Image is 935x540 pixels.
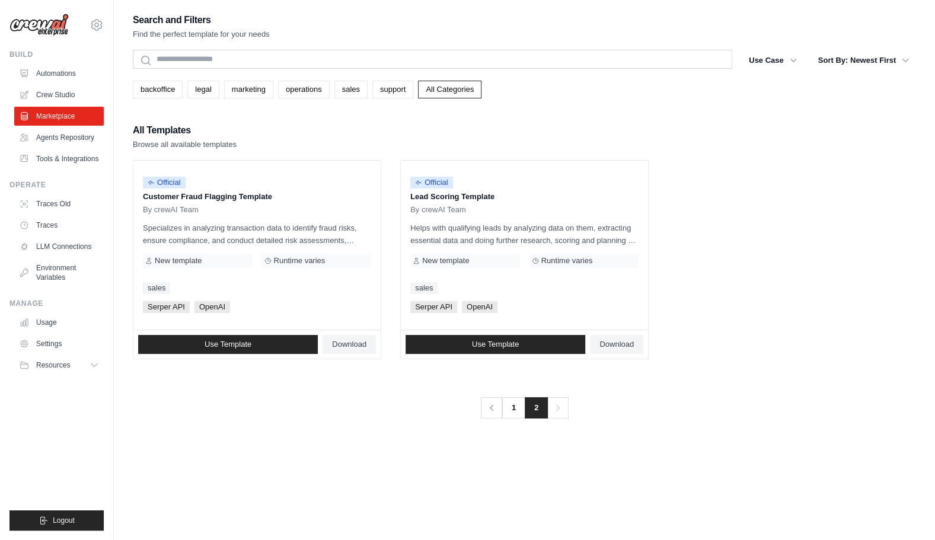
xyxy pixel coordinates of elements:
[525,397,548,418] span: 2
[194,301,230,313] span: OpenAI
[422,256,469,266] span: New template
[9,14,69,36] img: Logo
[599,340,634,349] span: Download
[372,81,413,98] a: support
[410,177,453,188] span: Official
[143,222,371,247] p: Specializes in analyzing transaction data to identify fraud risks, ensure compliance, and conduct...
[334,81,368,98] a: sales
[9,510,104,531] button: Logout
[14,237,104,256] a: LLM Connections
[480,397,569,418] nav: Pagination
[410,205,466,215] span: By crewAI Team
[143,177,186,188] span: Official
[143,191,371,203] p: Customer Fraud Flagging Template
[205,340,251,349] span: Use Template
[36,360,70,370] span: Resources
[143,282,170,294] a: sales
[742,50,804,71] button: Use Case
[323,335,376,354] a: Download
[133,139,237,151] p: Browse all available templates
[406,335,585,354] a: Use Template
[14,149,104,168] a: Tools & Integrations
[332,340,366,349] span: Download
[410,282,438,294] a: sales
[14,107,104,126] a: Marketplace
[14,334,104,353] a: Settings
[410,222,639,247] p: Helps with qualifying leads by analyzing data on them, extracting essential data and doing furthe...
[187,81,219,98] a: legal
[138,335,318,354] a: Use Template
[14,128,104,147] a: Agents Repository
[14,194,104,213] a: Traces Old
[472,340,519,349] span: Use Template
[133,81,183,98] a: backoffice
[9,180,104,190] div: Operate
[143,205,199,215] span: By crewAI Team
[410,301,457,313] span: Serper API
[133,28,270,40] p: Find the perfect template for your needs
[14,85,104,104] a: Crew Studio
[14,216,104,235] a: Traces
[462,301,497,313] span: OpenAI
[9,299,104,308] div: Manage
[811,50,916,71] button: Sort By: Newest First
[418,81,481,98] a: All Categories
[224,81,273,98] a: marketing
[143,301,190,313] span: Serper API
[14,313,104,332] a: Usage
[14,258,104,287] a: Environment Variables
[410,191,639,203] p: Lead Scoring Template
[590,335,643,354] a: Download
[278,81,330,98] a: operations
[133,122,237,139] h2: All Templates
[502,397,525,418] a: 1
[155,256,202,266] span: New template
[274,256,326,266] span: Runtime varies
[541,256,593,266] span: Runtime varies
[14,64,104,83] a: Automations
[133,12,270,28] h2: Search and Filters
[14,356,104,375] button: Resources
[9,50,104,59] div: Build
[53,516,75,525] span: Logout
